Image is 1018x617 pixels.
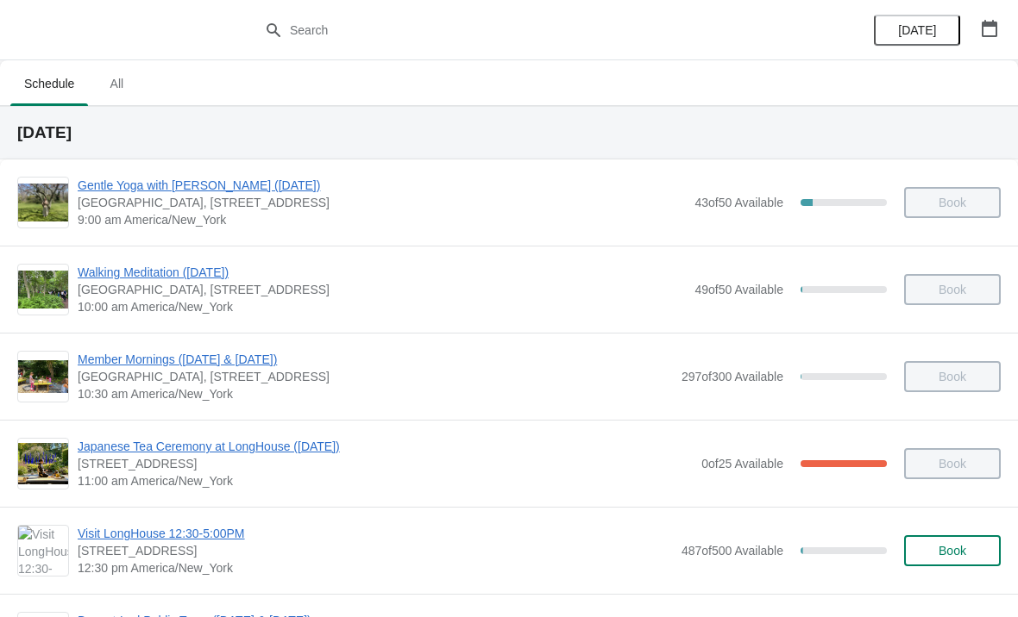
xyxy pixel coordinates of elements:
h2: [DATE] [17,124,1001,141]
span: [GEOGRAPHIC_DATA], [STREET_ADDRESS] [78,281,686,298]
span: 12:30 pm America/New_York [78,559,673,576]
span: Schedule [10,68,88,99]
img: Walking Meditation (Sunday) | LongHouse Reserve, 133 Hands Creek Rd, East Hampton, NY 11937 | 10:... [18,271,68,308]
span: Visit LongHouse 12:30-5:00PM [78,525,673,542]
span: All [95,68,138,99]
span: [DATE] [898,23,936,37]
span: 297 of 300 Available [682,370,783,383]
img: Member Mornings (Saturday & Sunday) | LongHouse Reserve, 133 Hands Creek Road, East Hampton, NY, ... [18,360,68,394]
span: 43 of 50 Available [694,196,783,209]
span: Japanese Tea Ceremony at LongHouse ([DATE]) [78,438,693,455]
span: [GEOGRAPHIC_DATA], [STREET_ADDRESS] [78,194,686,211]
span: 10:30 am America/New_York [78,385,673,402]
button: Book [904,535,1001,566]
img: Visit LongHouse 12:30-5:00PM | 133 Hands Creek Road, East Hampton, NY, USA | 12:30 pm America/New... [18,526,68,576]
span: Member Mornings ([DATE] & [DATE]) [78,351,673,368]
button: [DATE] [874,15,960,46]
span: 11:00 am America/New_York [78,472,693,489]
span: [STREET_ADDRESS] [78,455,693,472]
span: 487 of 500 Available [682,544,783,558]
span: [GEOGRAPHIC_DATA], [STREET_ADDRESS] [78,368,673,385]
span: 0 of 25 Available [701,457,783,471]
input: Search [289,15,763,46]
span: Book [939,544,966,558]
span: 10:00 am America/New_York [78,298,686,315]
span: 49 of 50 Available [694,283,783,296]
img: Gentle Yoga with Jason (Sunday) | LongHouse Reserve, 133 Hands Creek Road, East Hampton, NY, 1193... [18,184,68,221]
span: [STREET_ADDRESS] [78,542,673,559]
span: Walking Meditation ([DATE]) [78,264,686,281]
img: Japanese Tea Ceremony at LongHouse (Sept 14) | 133 Hands Creek Road, East Hampton, NY | 11:00 am ... [18,443,68,485]
span: Gentle Yoga with [PERSON_NAME] ([DATE]) [78,177,686,194]
span: 9:00 am America/New_York [78,211,686,228]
